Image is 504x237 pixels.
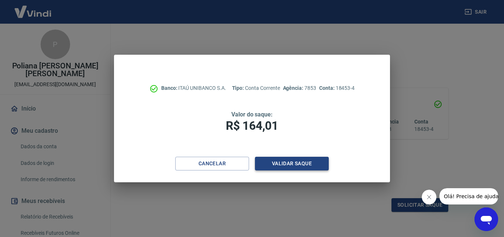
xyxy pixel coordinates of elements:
span: Valor do saque: [231,111,273,118]
span: Olá! Precisa de ajuda? [4,5,62,11]
p: ITAÚ UNIBANCO S.A. [161,84,226,92]
p: 18453-4 [319,84,355,92]
span: Banco: [161,85,179,91]
span: Tipo: [232,85,245,91]
span: R$ 164,01 [226,119,278,133]
button: Cancelar [175,157,249,170]
span: Conta: [319,85,336,91]
button: Validar saque [255,157,329,170]
p: 7853 [283,84,316,92]
span: Agência: [283,85,305,91]
p: Conta Corrente [232,84,280,92]
iframe: Mensagem da empresa [439,188,498,204]
iframe: Fechar mensagem [422,190,436,204]
iframe: Botão para abrir a janela de mensagens [474,207,498,231]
